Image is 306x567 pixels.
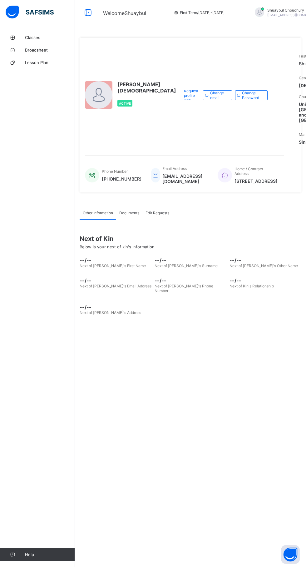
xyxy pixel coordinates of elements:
span: Next of [PERSON_NAME]'s Other Name [230,263,298,268]
span: Next of [PERSON_NAME]'s Surname [155,263,218,268]
span: Phone Number [102,169,128,174]
span: Request profile edit [184,88,198,102]
span: --/-- [230,257,301,263]
span: [STREET_ADDRESS] [234,178,278,184]
span: [PHONE_NUMBER] [102,176,142,182]
span: --/-- [155,257,226,263]
span: Home / Contract Address [234,167,263,176]
span: Lesson Plan [25,60,75,65]
span: Next of [PERSON_NAME]'s Address [80,310,141,315]
span: Other Information [83,211,113,215]
span: Next of [PERSON_NAME]'s First Name [80,263,146,268]
span: Active [119,102,131,105]
span: --/-- [80,257,151,263]
span: Welcome Shuaybul [103,10,146,16]
span: Next of Kin's Relationship [230,284,274,288]
span: --/-- [230,277,301,284]
span: Broadsheet [25,47,75,52]
span: Classes [25,35,75,40]
span: --/-- [80,277,151,284]
span: Next of Kin [80,235,301,242]
button: Open asap [281,545,300,564]
span: Email Address [162,166,187,171]
span: [PERSON_NAME][DEMOGRAPHIC_DATA] [117,81,176,94]
span: Documents [119,211,139,215]
span: Below is your next of kin's Information [80,244,155,249]
span: Change Password [242,91,263,100]
span: [EMAIL_ADDRESS][DOMAIN_NAME] [162,173,208,184]
span: Help [25,552,75,557]
span: Next of [PERSON_NAME]'s Phone Number [155,284,213,293]
span: --/-- [80,304,151,310]
span: Next of [PERSON_NAME]'s Email Address [80,284,151,288]
span: session/term information [174,10,225,15]
span: Edit Requests [146,211,169,215]
span: Change email [210,91,227,100]
img: safsims [6,6,54,19]
span: --/-- [155,277,226,284]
